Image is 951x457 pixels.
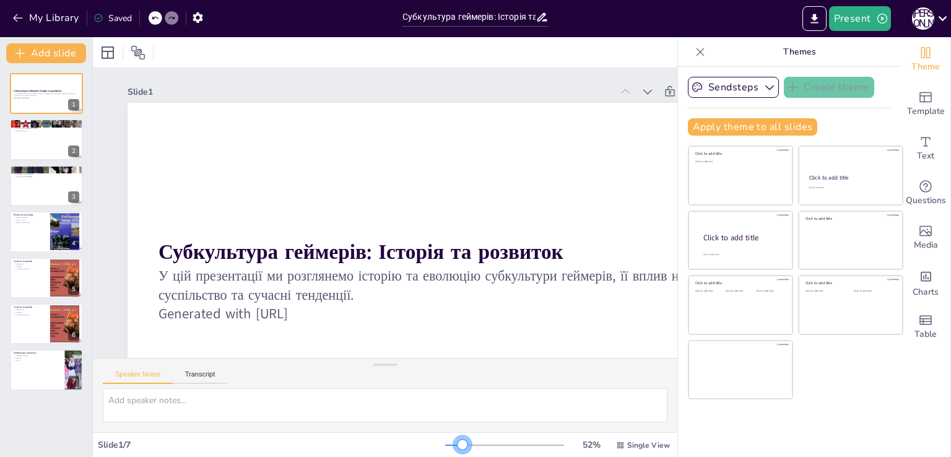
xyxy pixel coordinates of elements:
div: Add a table [901,305,950,349]
p: У цій презентації ми розглянемо історію та еволюцію субкультури геймерів, її вплив на суспільство... [14,92,79,97]
div: Click to add text [695,290,723,293]
p: Соціальні мережі [14,355,61,357]
input: Insert title [402,8,536,26]
div: 6 [68,329,79,341]
div: Slide 1 / 7 [98,439,445,451]
p: Кіберспорт [14,263,46,265]
p: Стрімінг [14,311,46,313]
button: Speaker Notes [103,370,173,384]
span: Charts [913,285,939,299]
div: Slide 1 [157,35,633,147]
p: Популярність [PERSON_NAME] [14,127,79,129]
div: Layout [98,43,118,63]
div: Click to add text [756,290,784,293]
span: Media [914,238,938,252]
div: Click to add title [703,232,783,243]
div: Click to add body [703,253,781,256]
div: 2 [68,146,79,157]
span: Template [907,105,945,118]
button: Add slide [6,43,86,63]
div: Click to add text [806,290,845,293]
p: Вплив на мистецтво [14,221,46,224]
div: Click to add title [806,281,894,285]
span: Table [914,328,937,341]
p: Популярність MMORPG [14,175,79,178]
div: Add ready made slides [901,82,950,126]
div: 52 % [576,439,606,451]
button: Present [829,6,891,31]
button: К [PERSON_NAME] [912,6,934,31]
div: 7 [68,376,79,387]
div: К [PERSON_NAME] [912,7,934,30]
div: 3 [10,165,83,206]
button: Create theme [784,77,874,98]
p: Створення контенту [14,313,46,316]
p: Розвиток онлайн-[PERSON_NAME] [14,167,79,171]
div: 4 [68,238,79,249]
p: Generated with [URL] [14,97,79,100]
div: 1 [10,73,83,114]
p: Кіберспорт [14,309,46,311]
p: Вплив на культуру [14,213,46,217]
div: Add images, graphics, shapes or video [901,215,950,260]
div: 2 [10,119,83,160]
button: Sendsteps [688,77,779,98]
strong: Субкультура геймерів: Історія та розвиток [14,89,61,92]
p: Глобалізація геймерів [14,170,79,173]
div: Click to add text [695,160,784,163]
span: Position [131,45,145,60]
button: Export to PowerPoint [802,6,827,31]
p: Сучасні тенденції [14,305,46,309]
span: Single View [627,440,670,450]
p: У цій презентації ми розглянемо історію та еволюцію субкультури геймерів, її вплив на суспільство... [144,218,697,372]
div: 7 [10,349,83,390]
p: Сучасні тенденції [14,259,46,263]
p: Вплив на музику [14,217,46,219]
div: Get real-time input from your audience [901,171,950,215]
p: Стрімінг [14,265,46,268]
div: 4 [10,211,83,252]
p: Форуми [14,357,61,360]
button: Transcript [173,370,228,384]
p: Події [14,359,61,362]
div: Add text boxes [901,126,950,171]
p: Створення контенту [14,268,46,270]
div: Click to add title [695,151,784,156]
p: Виникнення спільноти [14,124,79,127]
div: 3 [68,191,79,202]
button: Apply theme to all slides [688,118,817,136]
div: Click to add text [809,186,891,189]
div: 5 [68,284,79,295]
div: 5 [10,258,83,298]
p: Домашні консолі [14,129,79,131]
div: Click to add title [806,216,894,221]
div: Click to add text [854,290,893,293]
div: Add charts and graphs [901,260,950,305]
div: Click to add title [809,174,892,181]
div: 6 [10,303,83,344]
p: Generated with [URL] [141,255,688,390]
p: Мода та стиль [14,219,46,222]
button: My Library [9,8,84,28]
div: Click to add text [726,290,753,293]
strong: Субкультура геймерів: Історія та розвиток [152,190,554,302]
p: Виникнення геймерської субкультури [14,121,79,125]
div: Click to add title [695,281,784,285]
p: Взаємодія через інтернет [14,173,79,175]
p: Геймерська спільнота [14,352,61,355]
span: Text [917,149,934,163]
div: Change the overall theme [901,37,950,82]
div: Saved [93,12,132,24]
div: 1 [68,99,79,110]
span: Theme [911,60,940,74]
span: Questions [906,194,946,207]
p: Themes [710,37,888,67]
